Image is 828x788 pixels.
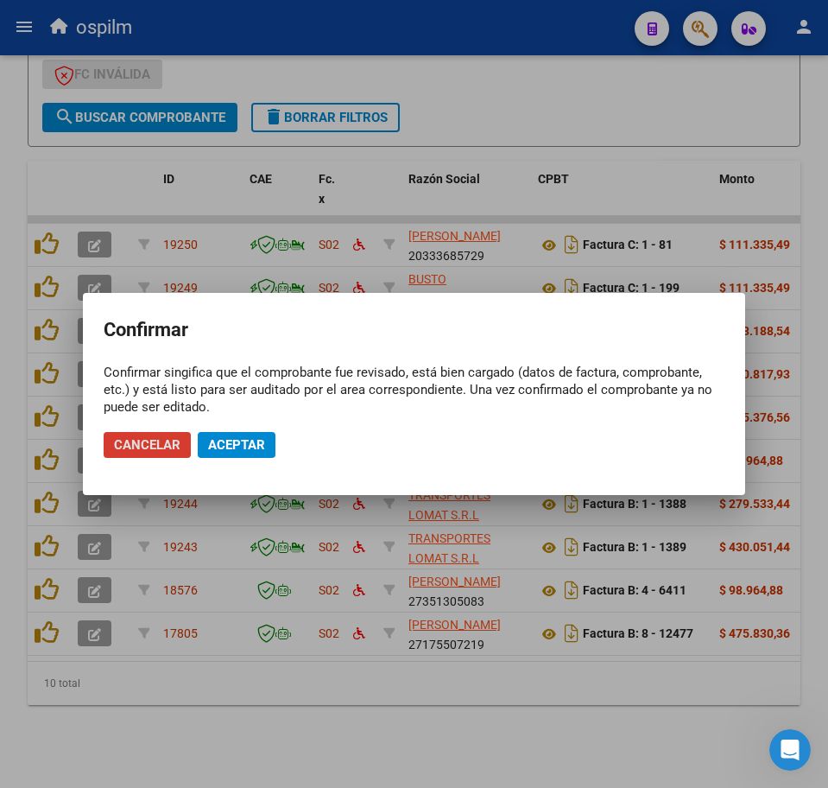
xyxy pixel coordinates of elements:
h2: Confirmar [104,314,724,346]
button: Aceptar [198,432,275,458]
div: Confirmar singifica que el comprobante fue revisado, está bien cargado (datos de factura, comprob... [104,364,724,416]
iframe: Intercom live chat [769,729,811,771]
button: Cancelar [104,432,191,458]
span: Aceptar [208,437,265,453]
span: Cancelar [114,437,180,453]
